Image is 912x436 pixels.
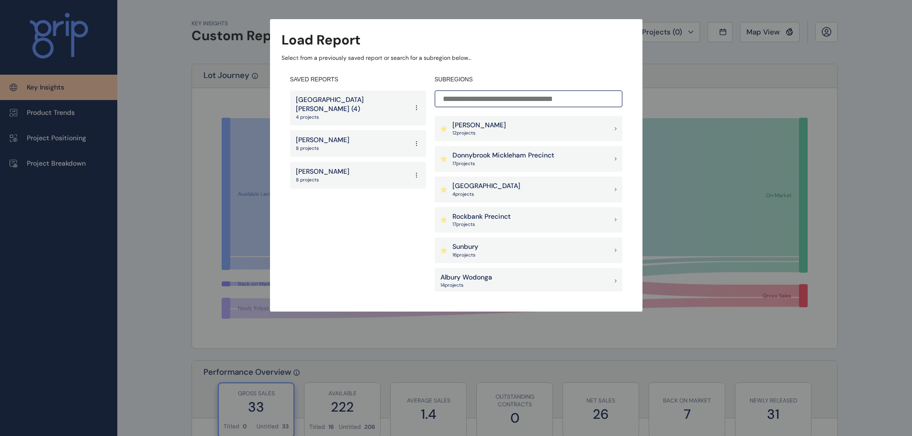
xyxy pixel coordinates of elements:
[296,177,349,183] p: 8 projects
[281,31,360,49] h3: Load Report
[452,151,554,160] p: Donnybrook Mickleham Precinct
[452,191,520,198] p: 4 project s
[452,160,554,167] p: 17 project s
[452,252,478,258] p: 16 project s
[296,135,349,145] p: [PERSON_NAME]
[296,95,408,114] p: [GEOGRAPHIC_DATA][PERSON_NAME] (4)
[296,145,349,152] p: 8 projects
[452,242,478,252] p: Sunbury
[440,273,492,282] p: Albury Wodonga
[452,212,511,222] p: Rockbank Precinct
[440,282,492,289] p: 14 project s
[281,54,631,62] p: Select from a previously saved report or search for a subregion below...
[452,221,511,228] p: 17 project s
[452,130,506,136] p: 12 project s
[452,181,520,191] p: [GEOGRAPHIC_DATA]
[290,76,426,84] h4: SAVED REPORTS
[435,76,622,84] h4: SUBREGIONS
[296,114,408,121] p: 4 projects
[296,167,349,177] p: [PERSON_NAME]
[452,121,506,130] p: [PERSON_NAME]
